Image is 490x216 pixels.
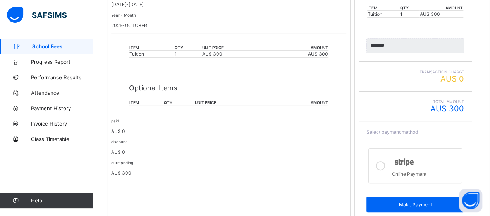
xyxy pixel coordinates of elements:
[129,84,329,92] p: Optional Items
[111,2,346,7] p: [DATE]-[DATE]
[31,105,93,111] span: Payment History
[31,90,93,96] span: Attendance
[111,139,127,144] small: discount
[372,202,458,207] span: Make Payment
[111,170,131,176] span: AU$ 300
[129,51,174,57] div: Tuition
[31,59,93,65] span: Progress Report
[419,5,463,11] th: amount
[268,100,328,105] th: amount
[459,189,482,212] button: Open asap
[31,74,93,80] span: Performance Results
[400,11,420,18] td: 1
[440,74,464,83] span: AU$ 0
[367,5,400,11] th: item
[366,70,464,74] span: Transaction charge
[194,100,268,105] th: unit price
[129,100,164,105] th: item
[174,51,202,58] td: 1
[392,169,458,177] div: Online Payment
[111,22,346,28] p: 2025 - OCTOBER
[111,128,125,134] span: AU$ 0
[202,45,267,51] th: unit price
[392,156,416,168] img: stripe_logo.45c87324993da65ca72a.png
[174,45,202,51] th: qty
[366,99,464,104] span: Total Amount
[163,100,194,105] th: qty
[31,121,93,127] span: Invoice History
[430,104,464,113] span: AU$ 300
[308,51,328,57] span: AU$ 300
[31,136,93,142] span: Class Timetable
[111,119,119,123] small: paid
[129,45,175,51] th: item
[32,43,93,49] span: School Fees
[111,13,136,17] small: Year - Month
[31,197,93,204] span: Help
[366,129,418,135] span: Select payment method
[111,149,125,155] span: AU$ 0
[7,7,67,23] img: safsims
[367,11,400,18] td: Tuition
[400,5,420,11] th: qty
[111,160,133,165] small: outstanding
[267,45,328,51] th: amount
[420,11,440,17] span: AU$ 300
[202,51,222,57] span: AU$ 300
